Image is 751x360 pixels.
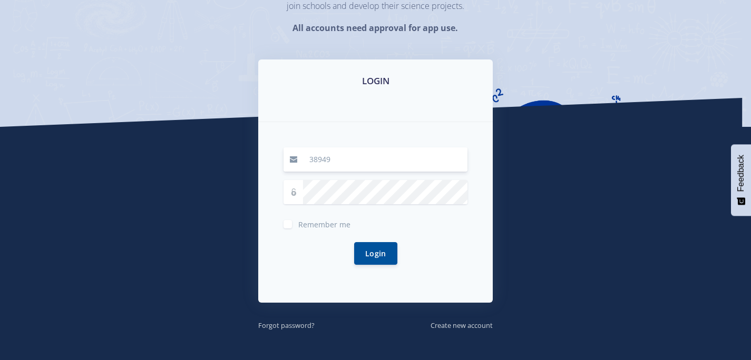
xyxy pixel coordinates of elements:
[258,321,315,330] small: Forgot password?
[431,321,493,330] small: Create new account
[431,319,493,331] a: Create new account
[354,242,397,265] button: Login
[271,74,480,88] h3: LOGIN
[298,219,350,229] span: Remember me
[292,22,458,34] strong: All accounts need approval for app use.
[258,319,315,331] a: Forgot password?
[303,147,467,172] input: Email / User ID
[736,155,746,192] span: Feedback
[731,144,751,216] button: Feedback - Show survey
